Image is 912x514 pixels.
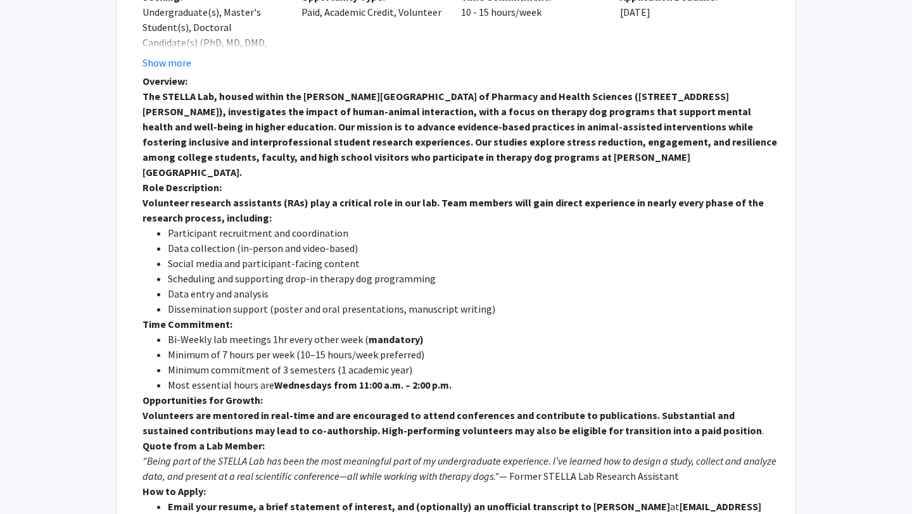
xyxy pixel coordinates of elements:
strong: Wednesdays from 11:00 a.m. – 2:00 p.m. [274,379,452,391]
li: Data collection (in-person and video-based) [168,241,779,256]
li: Minimum commitment of 3 semesters (1 academic year) [168,362,779,377]
iframe: Chat [9,457,54,505]
strong: The STELLA Lab, housed within the [PERSON_NAME][GEOGRAPHIC_DATA] of Pharmacy and Health Sciences ... [142,90,777,179]
strong: Overview: [142,75,187,87]
li: Most essential hours are [168,377,779,392]
div: Undergraduate(s), Master's Student(s), Doctoral Candidate(s) (PhD, MD, DMD, PharmD, etc.), Postdo... [142,4,282,80]
strong: Quote from a Lab Member: [142,439,265,452]
strong: mandatory) [369,333,424,346]
li: Bi-Weekly lab meetings 1hr every other week ( [168,332,779,347]
li: Minimum of 7 hours per week (10–15 hours/week preferred) [168,347,779,362]
p: — Former STELLA Lab Research Assistant [142,453,779,484]
strong: Email your resume, a brief statement of interest, and (optionally) an unofficial transcript to [P... [168,500,670,513]
li: Scheduling and supporting drop-in therapy dog programming [168,271,779,286]
li: Dissemination support (poster and oral presentations, manuscript writing) [168,301,779,317]
li: Data entry and analysis [168,286,779,301]
p: . [142,408,779,438]
button: Show more [142,55,191,70]
strong: Time Commitment: [142,318,232,330]
em: "Being part of the STELLA Lab has been the most meaningful part of my undergraduate experience. I... [142,454,776,482]
li: Participant recruitment and coordination [168,225,779,241]
strong: Role Description: [142,181,222,194]
strong: Volunteer research assistants (RAs) play a critical role in our lab. Team members will gain direc... [142,196,764,224]
strong: How to Apply: [142,485,206,498]
strong: Volunteers are mentored in real-time and are encouraged to attend conferences and contribute to p... [142,409,762,437]
li: Social media and participant-facing content [168,256,779,271]
strong: Opportunities for Growth: [142,394,263,406]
